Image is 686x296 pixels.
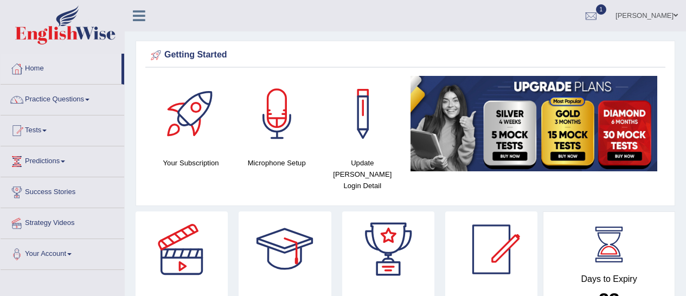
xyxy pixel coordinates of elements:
a: Tests [1,115,124,143]
h4: Your Subscription [153,157,228,169]
a: Your Account [1,239,124,266]
a: Practice Questions [1,85,124,112]
h4: Days to Expiry [555,274,663,284]
a: Strategy Videos [1,208,124,235]
h4: Update [PERSON_NAME] Login Detail [325,157,400,191]
div: Getting Started [148,47,663,63]
img: small5.jpg [411,76,657,171]
span: 1 [596,4,607,15]
a: Success Stories [1,177,124,204]
h4: Microphone Setup [239,157,314,169]
a: Home [1,54,121,81]
a: Predictions [1,146,124,173]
